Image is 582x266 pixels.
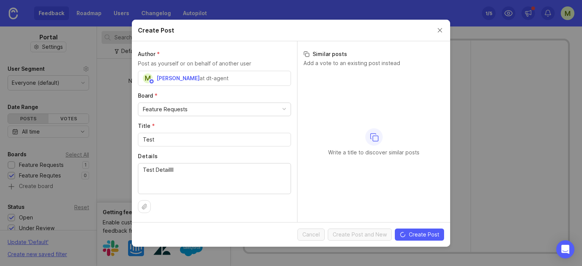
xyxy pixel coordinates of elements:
label: Details [138,152,291,160]
div: Feature Requests [143,105,188,114]
div: Open Intercom Messenger [556,240,574,258]
textarea: Test Detaillll [143,166,286,191]
h3: Similar posts [304,50,444,58]
input: Short, descriptive title [143,135,286,144]
button: Create Post and New [328,229,392,241]
span: Create Post and New [333,231,387,238]
button: Cancel [297,229,325,241]
button: Close create post modal [436,26,444,34]
span: [PERSON_NAME] [156,75,200,81]
span: Board (required) [138,92,158,99]
span: Cancel [302,231,320,238]
p: Add a vote to an existing post instead [304,59,444,67]
button: Create Post [395,229,444,241]
p: Write a title to discover similar posts [328,149,419,156]
div: at dt-agent [200,74,228,82]
span: Title (required) [138,123,155,129]
h2: Create Post [138,26,174,35]
span: Author (required) [138,51,160,57]
img: member badge [149,78,155,84]
span: Create Post [409,231,439,238]
div: M [143,73,153,83]
p: Post as yourself or on behalf of another user [138,59,291,68]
